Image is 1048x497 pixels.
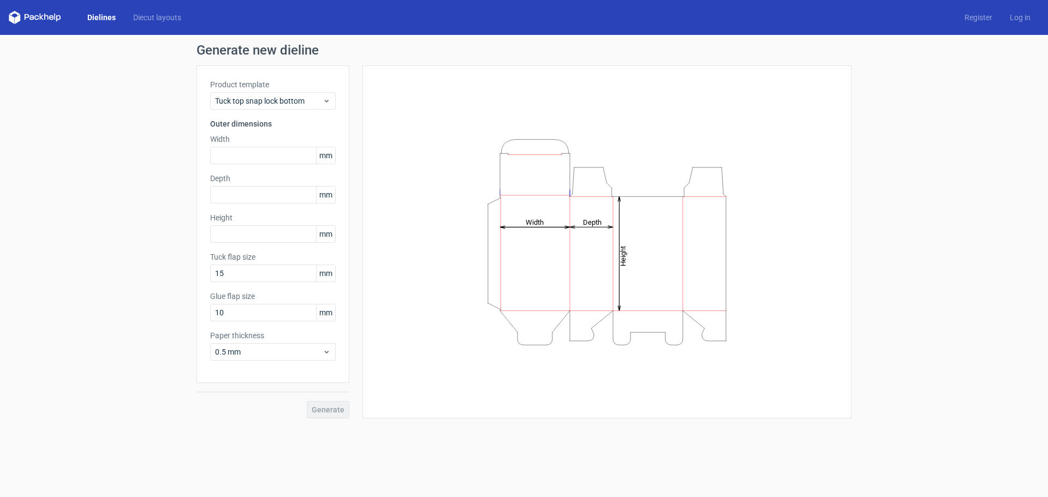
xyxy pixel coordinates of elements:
span: mm [316,226,335,242]
tspan: Depth [583,218,602,226]
label: Paper thickness [210,330,336,341]
span: mm [316,187,335,203]
span: Tuck top snap lock bottom [215,95,323,106]
label: Height [210,212,336,223]
span: mm [316,265,335,282]
a: Diecut layouts [124,12,190,23]
label: Glue flap size [210,291,336,302]
span: 0.5 mm [215,346,323,357]
label: Product template [210,79,336,90]
label: Tuck flap size [210,252,336,262]
h1: Generate new dieline [196,44,851,57]
tspan: Width [526,218,544,226]
a: Log in [1001,12,1039,23]
tspan: Height [619,245,627,266]
a: Dielines [79,12,124,23]
label: Width [210,134,336,145]
h3: Outer dimensions [210,118,336,129]
span: mm [316,147,335,164]
a: Register [956,12,1001,23]
label: Depth [210,173,336,184]
span: mm [316,304,335,321]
